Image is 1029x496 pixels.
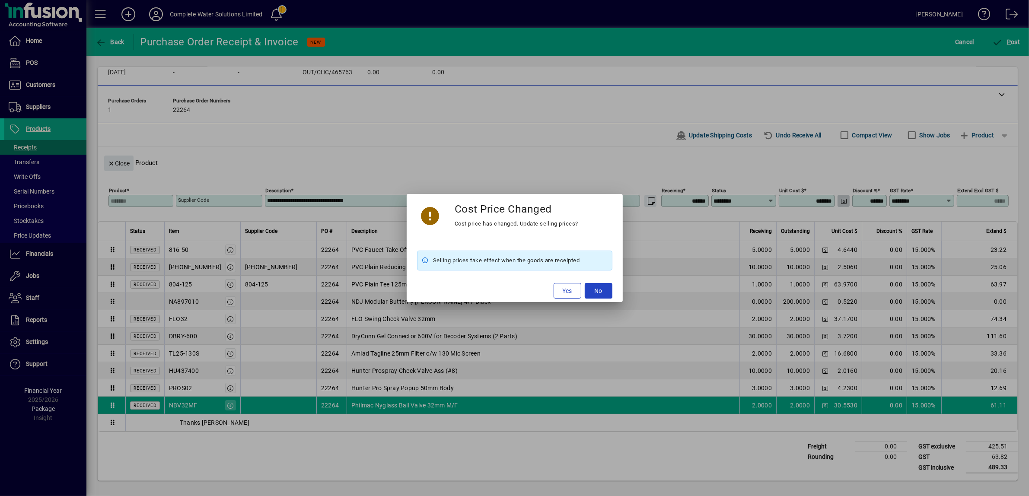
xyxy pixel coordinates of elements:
[595,286,602,296] span: No
[554,283,581,299] button: Yes
[455,219,578,229] div: Cost price has changed. Update selling prices?
[433,255,580,266] span: Selling prices take effect when the goods are receipted
[585,283,612,299] button: No
[455,203,552,215] h3: Cost Price Changed
[563,286,572,296] span: Yes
